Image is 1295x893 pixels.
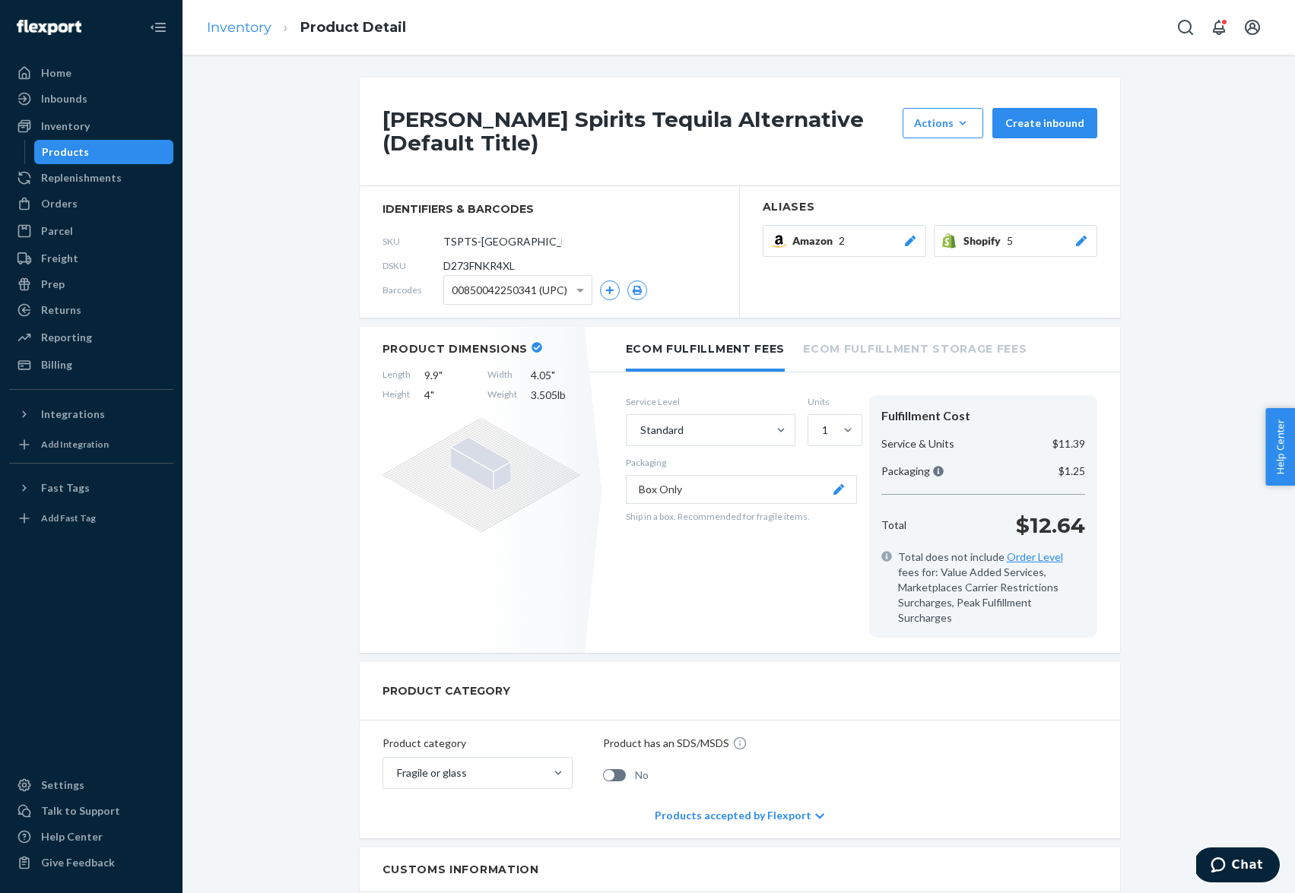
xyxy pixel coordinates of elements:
[143,12,173,43] button: Close Navigation
[1052,436,1085,451] p: $11.39
[382,677,510,705] h2: PRODUCT CATEGORY
[1196,847,1280,885] iframe: Opens a widget where you can chat to one of our agents
[903,108,983,138] button: Actions
[382,259,443,272] span: DSKU
[9,402,173,426] button: Integrations
[1016,510,1085,540] p: $12.64
[9,87,173,111] a: Inbounds
[803,327,1027,369] li: Ecom Fulfillment Storage Fees
[42,144,89,160] div: Products
[763,225,926,257] button: Amazon2
[820,423,822,438] input: 1
[1059,464,1085,479] p: $1.25
[9,850,173,875] button: Give Feedback
[914,116,972,131] div: Actions
[382,736,573,751] p: Product category
[382,108,895,155] h1: [PERSON_NAME] Spirits Tequila Alternative (Default Title)
[9,166,173,190] a: Replenishments
[839,233,845,249] span: 2
[41,855,115,870] div: Give Feedback
[41,65,71,81] div: Home
[9,799,173,823] button: Talk to Support
[1007,233,1013,249] span: 5
[41,803,120,819] div: Talk to Support
[655,793,824,838] div: Products accepted by Flexport
[626,475,857,504] button: Box Only
[41,480,90,496] div: Fast Tags
[41,196,78,211] div: Orders
[382,368,411,383] span: Length
[1237,12,1268,43] button: Open account menu
[808,395,857,408] label: Units
[195,5,418,50] ol: breadcrumbs
[881,464,944,479] p: Packaging
[9,61,173,85] a: Home
[41,330,92,345] div: Reporting
[382,342,528,356] h2: Product Dimensions
[992,108,1097,138] button: Create inbound
[424,368,474,383] span: 9.9
[382,283,443,296] span: Barcodes
[9,432,173,457] a: Add Integration
[9,246,173,271] a: Freight
[443,258,515,274] span: D273FNKR4XL
[397,765,467,781] div: Fragile or glass
[626,456,857,469] p: Packaging
[792,233,839,249] span: Amazon
[763,201,1097,213] h2: Aliases
[41,277,65,292] div: Prep
[382,235,443,248] span: SKU
[41,407,105,422] div: Integrations
[41,777,84,793] div: Settings
[9,773,173,797] a: Settings
[9,192,173,216] a: Orders
[9,506,173,530] a: Add Fast Tag
[395,765,397,781] input: Fragile or glass
[9,325,173,350] a: Reporting
[9,272,173,296] a: Prep
[41,119,90,134] div: Inventory
[439,369,443,382] span: "
[382,863,1097,876] h2: Customs Information
[17,20,81,35] img: Flexport logo
[41,91,87,106] div: Inbounds
[626,327,786,372] li: Ecom Fulfillment Fees
[41,170,122,185] div: Replenishments
[9,219,173,243] a: Parcel
[41,223,73,239] div: Parcel
[300,19,406,36] a: Product Detail
[1265,408,1295,486] button: Help Center
[41,302,81,318] div: Returns
[9,476,173,500] button: Fast Tags
[452,277,567,303] span: 00850042250341 (UPC)
[881,407,1085,425] div: Fulfillment Cost
[382,388,411,403] span: Height
[34,140,174,164] a: Products
[41,438,109,451] div: Add Integration
[41,829,103,844] div: Help Center
[207,19,271,36] a: Inventory
[640,423,684,438] div: Standard
[603,736,729,751] p: Product has an SDS/MSDS
[898,549,1085,625] span: Total does not include fees for: Value Added Services, Marketplaces Carrier Restrictions Surcharg...
[41,511,96,524] div: Add Fast Tag
[382,201,716,217] span: identifiers & barcodes
[9,825,173,849] a: Help Center
[487,388,517,403] span: Weight
[626,510,857,523] p: Ship in a box. Recommended for fragile items.
[531,388,580,403] span: 3.505 lb
[9,353,173,377] a: Billing
[626,395,795,408] label: Service Level
[424,388,474,403] span: 4
[881,518,906,533] p: Total
[1204,12,1234,43] button: Open notifications
[635,768,649,783] span: No
[487,368,517,383] span: Width
[963,233,1007,249] span: Shopify
[531,368,580,383] span: 4.05
[934,225,1097,257] button: Shopify5
[1170,12,1201,43] button: Open Search Box
[639,423,640,438] input: Standard
[551,369,555,382] span: "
